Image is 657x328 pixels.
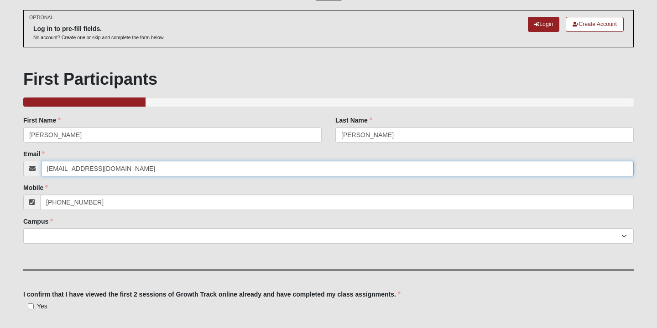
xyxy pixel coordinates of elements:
p: No account? Create one or skip and complete the form below. [33,34,165,41]
label: Email [23,149,45,159]
label: Mobile [23,183,48,192]
label: First Name [23,116,61,125]
label: I confirm that I have viewed the first 2 sessions of Growth Track online already and have complet... [23,290,401,299]
h1: First Participants [23,69,634,89]
a: Create Account [566,17,624,32]
h6: Log in to pre-fill fields. [33,25,165,33]
label: Campus [23,217,53,226]
label: Last Name [335,116,372,125]
input: Yes [28,303,34,309]
small: OPTIONAL [29,14,53,21]
span: Yes [37,302,47,310]
a: Login [528,17,559,32]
